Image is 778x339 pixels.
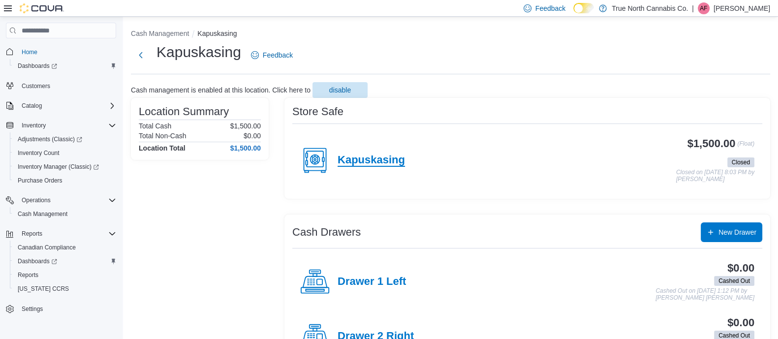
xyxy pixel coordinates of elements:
[727,262,754,274] h3: $0.00
[676,169,754,183] p: Closed on [DATE] 8:03 PM by [PERSON_NAME]
[18,80,54,92] a: Customers
[18,228,116,240] span: Reports
[14,175,116,186] span: Purchase Orders
[2,227,120,241] button: Reports
[18,100,46,112] button: Catalog
[14,283,73,295] a: [US_STATE] CCRS
[692,2,694,14] p: |
[14,269,42,281] a: Reports
[247,45,297,65] a: Feedback
[22,102,42,110] span: Catalog
[14,242,80,253] a: Canadian Compliance
[10,268,120,282] button: Reports
[10,132,120,146] a: Adjustments (Classic)
[131,86,311,94] p: Cash management is enabled at this location. Click here to
[18,177,62,185] span: Purchase Orders
[14,242,116,253] span: Canadian Compliance
[131,45,151,65] button: Next
[18,45,116,58] span: Home
[10,59,120,73] a: Dashboards
[292,106,343,118] h3: Store Safe
[131,29,770,40] nav: An example of EuiBreadcrumbs
[573,13,574,14] span: Dark Mode
[535,3,565,13] span: Feedback
[2,99,120,113] button: Catalog
[338,154,405,167] h4: Kapuskasing
[687,138,736,150] h3: $1,500.00
[718,227,756,237] span: New Drawer
[10,207,120,221] button: Cash Management
[727,317,754,329] h3: $0.00
[22,122,46,129] span: Inventory
[701,222,762,242] button: New Drawer
[131,30,189,37] button: Cash Management
[700,2,707,14] span: AF
[10,282,120,296] button: [US_STATE] CCRS
[2,44,120,59] button: Home
[14,60,61,72] a: Dashboards
[329,85,351,95] span: disable
[655,288,754,301] p: Cashed Out on [DATE] 1:12 PM by [PERSON_NAME] [PERSON_NAME]
[2,193,120,207] button: Operations
[10,160,120,174] a: Inventory Manager (Classic)
[2,302,120,316] button: Settings
[139,132,187,140] h6: Total Non-Cash
[244,132,261,140] p: $0.00
[718,277,750,285] span: Cashed Out
[18,149,60,157] span: Inventory Count
[18,80,116,92] span: Customers
[338,276,406,288] h4: Drawer 1 Left
[14,161,103,173] a: Inventory Manager (Classic)
[10,146,120,160] button: Inventory Count
[18,62,57,70] span: Dashboards
[10,254,120,268] a: Dashboards
[263,50,293,60] span: Feedback
[292,226,361,238] h3: Cash Drawers
[139,106,229,118] h3: Location Summary
[22,305,43,313] span: Settings
[18,303,47,315] a: Settings
[10,241,120,254] button: Canadian Compliance
[18,257,57,265] span: Dashboards
[22,82,50,90] span: Customers
[612,2,688,14] p: True North Cannabis Co.
[20,3,64,13] img: Cova
[230,144,261,152] h4: $1,500.00
[18,120,50,131] button: Inventory
[714,276,754,286] span: Cashed Out
[18,120,116,131] span: Inventory
[14,208,116,220] span: Cash Management
[698,2,710,14] div: Austin Fudge
[14,208,71,220] a: Cash Management
[18,194,55,206] button: Operations
[727,157,754,167] span: Closed
[18,228,46,240] button: Reports
[18,100,116,112] span: Catalog
[10,174,120,187] button: Purchase Orders
[18,244,76,251] span: Canadian Compliance
[18,285,69,293] span: [US_STATE] CCRS
[2,119,120,132] button: Inventory
[14,269,116,281] span: Reports
[2,79,120,93] button: Customers
[22,196,51,204] span: Operations
[732,158,750,167] span: Closed
[14,255,116,267] span: Dashboards
[18,194,116,206] span: Operations
[139,122,171,130] h6: Total Cash
[230,122,261,130] p: $1,500.00
[197,30,237,37] button: Kapuskasing
[14,133,116,145] span: Adjustments (Classic)
[22,48,37,56] span: Home
[14,147,63,159] a: Inventory Count
[18,303,116,315] span: Settings
[18,210,67,218] span: Cash Management
[22,230,42,238] span: Reports
[14,175,66,186] a: Purchase Orders
[156,42,241,62] h1: Kapuskasing
[312,82,368,98] button: disable
[14,161,116,173] span: Inventory Manager (Classic)
[737,138,754,155] p: (Float)
[573,3,594,13] input: Dark Mode
[18,163,99,171] span: Inventory Manager (Classic)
